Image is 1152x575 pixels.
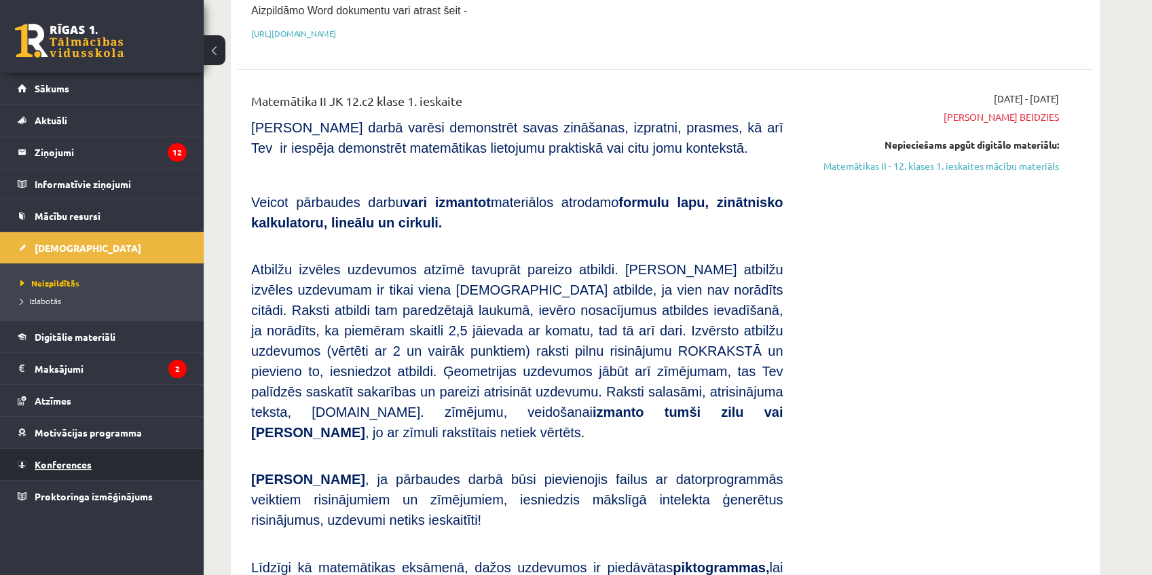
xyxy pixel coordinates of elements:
[251,472,783,527] span: , ja pārbaudes darbā būsi pievienojis failus ar datorprogrammās veiktiem risinājumiem un zīmējumi...
[803,159,1059,173] a: Matemātikas II - 12. klases 1. ieskaites mācību materiāls
[35,82,69,94] span: Sākums
[403,195,490,210] b: vari izmantot
[20,295,190,307] a: Izlabotās
[168,143,187,162] i: 12
[18,200,187,231] a: Mācību resursi
[18,321,187,352] a: Digitālie materiāli
[673,560,769,575] b: piktogrammas,
[35,490,153,502] span: Proktoringa izmēģinājums
[994,92,1059,106] span: [DATE] - [DATE]
[803,110,1059,124] span: [PERSON_NAME] beidzies
[18,449,187,480] a: Konferences
[20,295,61,306] span: Izlabotās
[18,136,187,168] a: Ziņojumi12
[251,5,467,16] span: Aizpildāmo Word dokumentu vari atrast šeit -
[35,458,92,470] span: Konferences
[35,168,187,200] legend: Informatīvie ziņojumi
[35,331,115,343] span: Digitālie materiāli
[20,278,79,289] span: Neizpildītās
[35,242,141,254] span: [DEMOGRAPHIC_DATA]
[18,168,187,200] a: Informatīvie ziņojumi
[18,385,187,416] a: Atzīmes
[35,353,187,384] legend: Maksājumi
[803,138,1059,152] div: Nepieciešams apgūt digitālo materiālu:
[18,353,187,384] a: Maksājumi2
[35,394,71,407] span: Atzīmes
[18,417,187,448] a: Motivācijas programma
[251,195,783,230] span: Veicot pārbaudes darbu materiālos atrodamo
[251,28,336,39] a: [URL][DOMAIN_NAME]
[35,210,100,222] span: Mācību resursi
[168,360,187,378] i: 2
[251,120,783,155] span: [PERSON_NAME] darbā varēsi demonstrēt savas zināšanas, izpratni, prasmes, kā arī Tev ir iespēja d...
[15,24,124,58] a: Rīgas 1. Tālmācības vidusskola
[251,92,783,117] div: Matemātika II JK 12.c2 klase 1. ieskaite
[251,195,783,230] b: formulu lapu, zinātnisko kalkulatoru, lineālu un cirkuli.
[18,105,187,136] a: Aktuāli
[35,114,67,126] span: Aktuāli
[20,277,190,289] a: Neizpildītās
[251,405,783,440] b: tumši zilu vai [PERSON_NAME]
[18,481,187,512] a: Proktoringa izmēģinājums
[251,262,783,440] span: Atbilžu izvēles uzdevumos atzīmē tavuprāt pareizo atbildi. [PERSON_NAME] atbilžu izvēles uzdevuma...
[35,136,187,168] legend: Ziņojumi
[35,426,142,439] span: Motivācijas programma
[18,232,187,263] a: [DEMOGRAPHIC_DATA]
[593,405,644,420] b: izmanto
[251,472,365,487] span: [PERSON_NAME]
[18,73,187,104] a: Sākums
